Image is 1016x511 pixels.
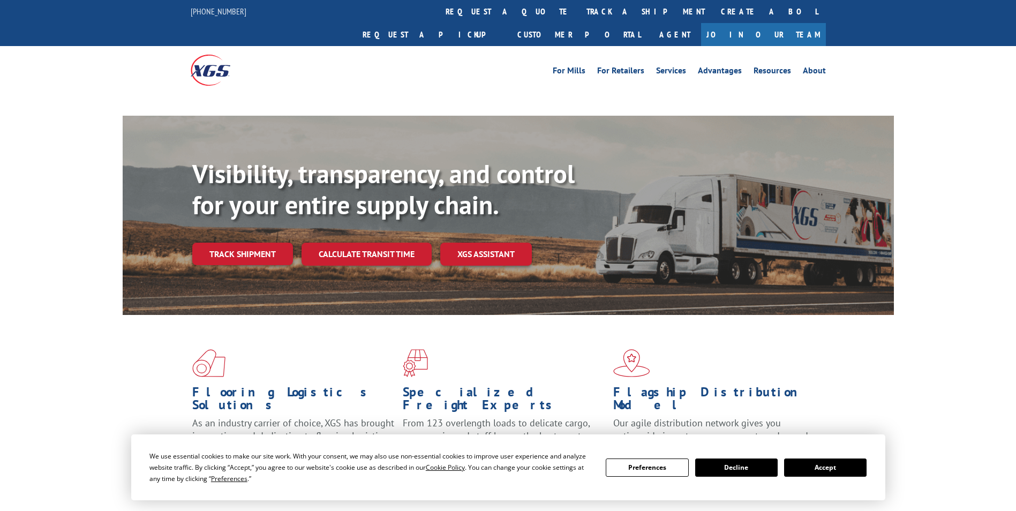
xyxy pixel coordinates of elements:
button: Accept [784,459,867,477]
a: XGS ASSISTANT [440,243,532,266]
p: From 123 overlength loads to delicate cargo, our experienced staff knows the best way to move you... [403,417,605,464]
img: xgs-icon-focused-on-flooring-red [403,349,428,377]
a: Agent [649,23,701,46]
span: Our agile distribution network gives you nationwide inventory management on demand. [613,417,810,442]
a: Calculate transit time [302,243,432,266]
div: Cookie Consent Prompt [131,434,885,500]
a: Services [656,66,686,78]
span: Preferences [211,474,247,483]
span: Cookie Policy [426,463,465,472]
h1: Flagship Distribution Model [613,386,816,417]
button: Decline [695,459,778,477]
a: Request a pickup [355,23,509,46]
a: Advantages [698,66,742,78]
h1: Flooring Logistics Solutions [192,386,395,417]
a: For Retailers [597,66,644,78]
img: xgs-icon-flagship-distribution-model-red [613,349,650,377]
a: Customer Portal [509,23,649,46]
a: Resources [754,66,791,78]
button: Preferences [606,459,688,477]
a: [PHONE_NUMBER] [191,6,246,17]
span: As an industry carrier of choice, XGS has brought innovation and dedication to flooring logistics... [192,417,394,455]
b: Visibility, transparency, and control for your entire supply chain. [192,157,575,221]
a: For Mills [553,66,585,78]
a: About [803,66,826,78]
h1: Specialized Freight Experts [403,386,605,417]
a: Join Our Team [701,23,826,46]
a: Track shipment [192,243,293,265]
img: xgs-icon-total-supply-chain-intelligence-red [192,349,225,377]
div: We use essential cookies to make our site work. With your consent, we may also use non-essential ... [149,450,593,484]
